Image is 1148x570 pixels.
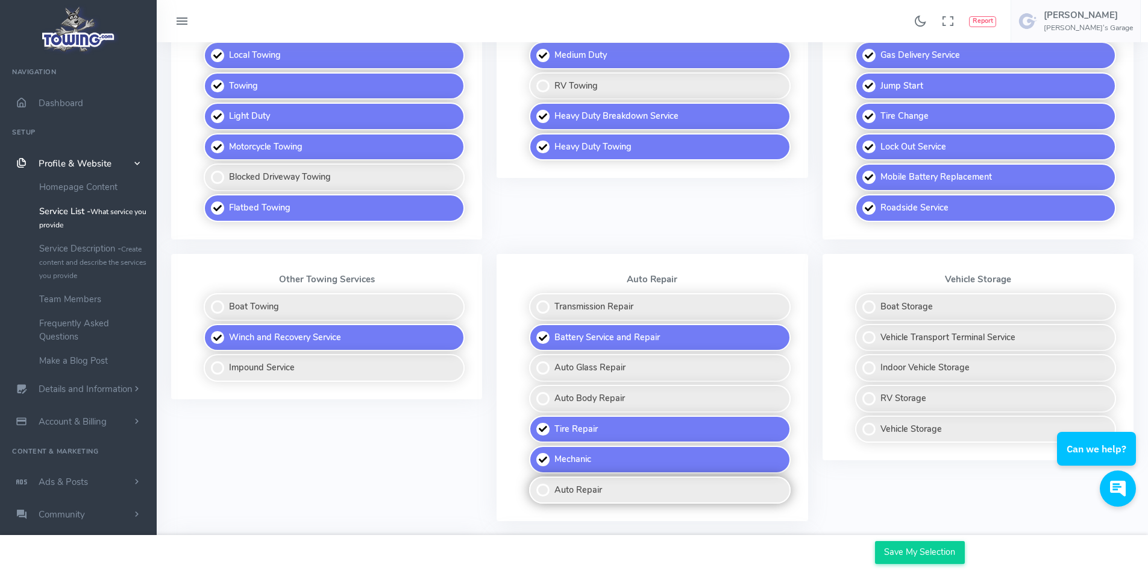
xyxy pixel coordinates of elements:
[204,194,465,222] label: Flatbed Towing
[30,287,157,311] a: Team Members
[39,508,85,521] span: Community
[529,477,790,504] label: Auto Repair
[529,385,790,413] label: Auto Body Repair
[529,72,790,100] label: RV Towing
[529,103,790,130] label: Heavy Duty Breakdown Service
[204,133,465,161] label: Motorcycle Towing
[529,446,790,473] label: Mechanic
[855,385,1116,413] label: RV Storage
[39,207,146,230] small: What service you provide
[204,103,465,130] label: Light Duty
[529,293,790,321] label: Transmission Repair
[855,103,1116,130] label: Tire Change
[204,163,465,191] label: Blocked Driveway Towing
[1048,399,1148,519] iframe: Conversations
[204,354,465,382] label: Impound Service
[855,354,1116,382] label: Indoor Vehicle Storage
[855,194,1116,222] label: Roadside Service
[855,163,1116,191] label: Mobile Battery Replacement
[39,476,88,488] span: Ads & Posts
[1018,11,1038,31] img: user-image
[39,244,146,280] small: Create content and describe the services you provide
[875,541,965,564] input: Save My Selection
[855,293,1116,321] label: Boat Storage
[529,324,790,352] label: Battery Service and Repair
[186,274,468,284] p: Other Towing Services
[30,236,157,287] a: Service Description -Create content and describe the services you provide
[39,384,133,396] span: Details and Information
[855,72,1116,100] label: Jump Start
[30,311,157,349] a: Frequently Asked Questions
[837,274,1119,284] p: Vehicle Storage
[39,157,111,169] span: Profile & Website
[529,42,790,69] label: Medium Duty
[1044,10,1133,20] h5: [PERSON_NAME]
[511,274,793,284] p: Auto Repair
[529,133,790,161] label: Heavy Duty Towing
[855,133,1116,161] label: Lock Out Service
[39,97,83,109] span: Dashboard
[204,324,465,352] label: Winch and Recovery Service
[855,324,1116,352] label: Vehicle Transport Terminal Service
[1044,24,1133,32] h6: [PERSON_NAME]'s Garage
[855,416,1116,443] label: Vehicle Storage
[529,416,790,443] label: Tire Repair
[39,416,107,428] span: Account & Billing
[969,16,996,27] button: Report
[30,175,157,199] a: Homepage Content
[855,42,1116,69] label: Gas Delivery Service
[204,42,465,69] label: Local Towing
[30,349,157,373] a: Make a Blog Post
[204,72,465,100] label: Towing
[30,199,157,236] a: Service List -What service you provide
[529,354,790,382] label: Auto Glass Repair
[38,4,119,55] img: logo
[204,293,465,321] label: Boat Towing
